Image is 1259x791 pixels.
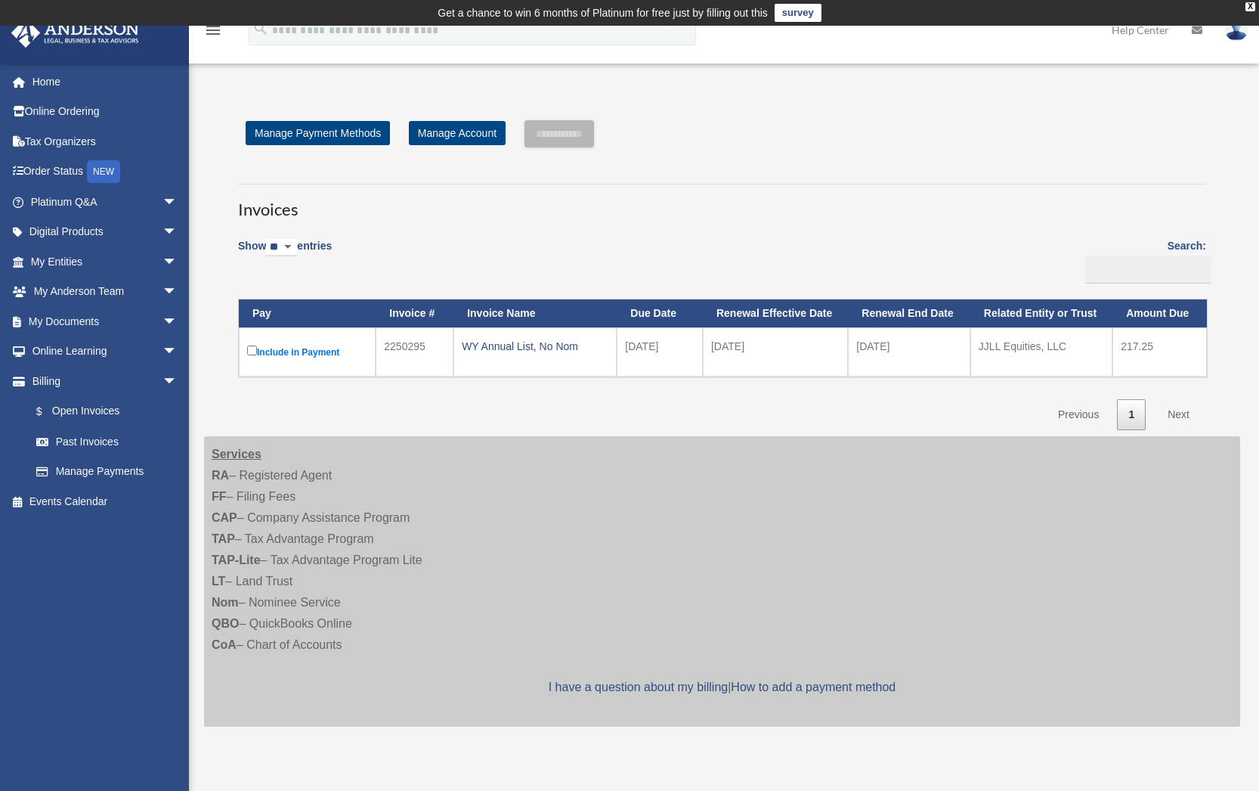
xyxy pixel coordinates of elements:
[703,299,848,327] th: Renewal Effective Date: activate to sort column ascending
[212,617,239,630] strong: QBO
[204,21,222,39] i: menu
[1117,399,1146,430] a: 1
[438,4,768,22] div: Get a chance to win 6 months of Platinum for free just by filling out this
[1047,399,1110,430] a: Previous
[11,277,200,307] a: My Anderson Teamarrow_drop_down
[162,306,193,337] span: arrow_drop_down
[239,299,376,327] th: Pay: activate to sort column descending
[617,327,703,377] td: [DATE]
[1112,327,1207,377] td: 217.25
[238,184,1206,222] h3: Invoices
[204,436,1240,727] div: – Registered Agent – Filing Fees – Company Assistance Program – Tax Advantage Program – Tax Advan...
[376,299,453,327] th: Invoice #: activate to sort column ascending
[212,490,227,503] strong: FF
[212,448,261,461] strong: Services
[617,299,703,327] th: Due Date: activate to sort column ascending
[212,677,1233,698] p: |
[970,327,1112,377] td: JJLL Equities, LLC
[45,402,52,421] span: $
[21,457,193,487] a: Manage Payments
[247,343,367,361] label: Include in Payment
[11,337,200,367] a: Online Learningarrow_drop_down
[212,575,225,588] strong: LT
[11,486,200,516] a: Events Calendar
[11,306,200,337] a: My Documentsarrow_drop_down
[21,427,193,457] a: Past Invoices
[970,299,1112,327] th: Related Entity or Trust: activate to sort column ascending
[1085,256,1211,284] input: Search:
[212,532,235,545] strong: TAP
[1156,399,1201,430] a: Next
[266,239,297,256] select: Showentries
[7,18,144,48] img: Anderson Advisors Platinum Portal
[11,247,200,277] a: My Entitiesarrow_drop_down
[462,336,608,357] div: WY Annual List, No Nom
[162,187,193,218] span: arrow_drop_down
[1080,237,1206,284] label: Search:
[453,299,617,327] th: Invoice Name: activate to sort column ascending
[11,67,200,97] a: Home
[21,396,185,427] a: $Open Invoices
[11,97,200,127] a: Online Ordering
[212,596,239,609] strong: Nom
[1225,19,1248,41] img: User Pic
[162,247,193,278] span: arrow_drop_down
[731,681,896,693] a: How to add a payment method
[162,366,193,397] span: arrow_drop_down
[409,121,506,145] a: Manage Account
[212,511,237,524] strong: CAP
[11,217,200,247] a: Digital Productsarrow_drop_down
[212,554,261,566] strong: TAP-Lite
[11,157,200,188] a: Order StatusNEW
[87,160,120,183] div: NEW
[848,327,970,377] td: [DATE]
[1245,2,1255,11] div: close
[11,366,193,396] a: Billingarrow_drop_down
[11,126,200,157] a: Tax Organizers
[376,327,453,377] td: 2250295
[162,277,193,308] span: arrow_drop_down
[212,469,229,482] strong: RA
[848,299,970,327] th: Renewal End Date: activate to sort column ascending
[204,26,222,39] a: menu
[703,327,848,377] td: [DATE]
[252,20,269,37] i: search
[1112,299,1207,327] th: Amount Due: activate to sort column ascending
[246,121,390,145] a: Manage Payment Methods
[549,681,728,693] a: I have a question about my billing
[775,4,821,22] a: survey
[162,217,193,248] span: arrow_drop_down
[212,638,237,651] strong: CoA
[11,187,200,217] a: Platinum Q&Aarrow_drop_down
[247,346,257,355] input: Include in Payment
[162,337,193,368] span: arrow_drop_down
[238,237,332,271] label: Show entries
